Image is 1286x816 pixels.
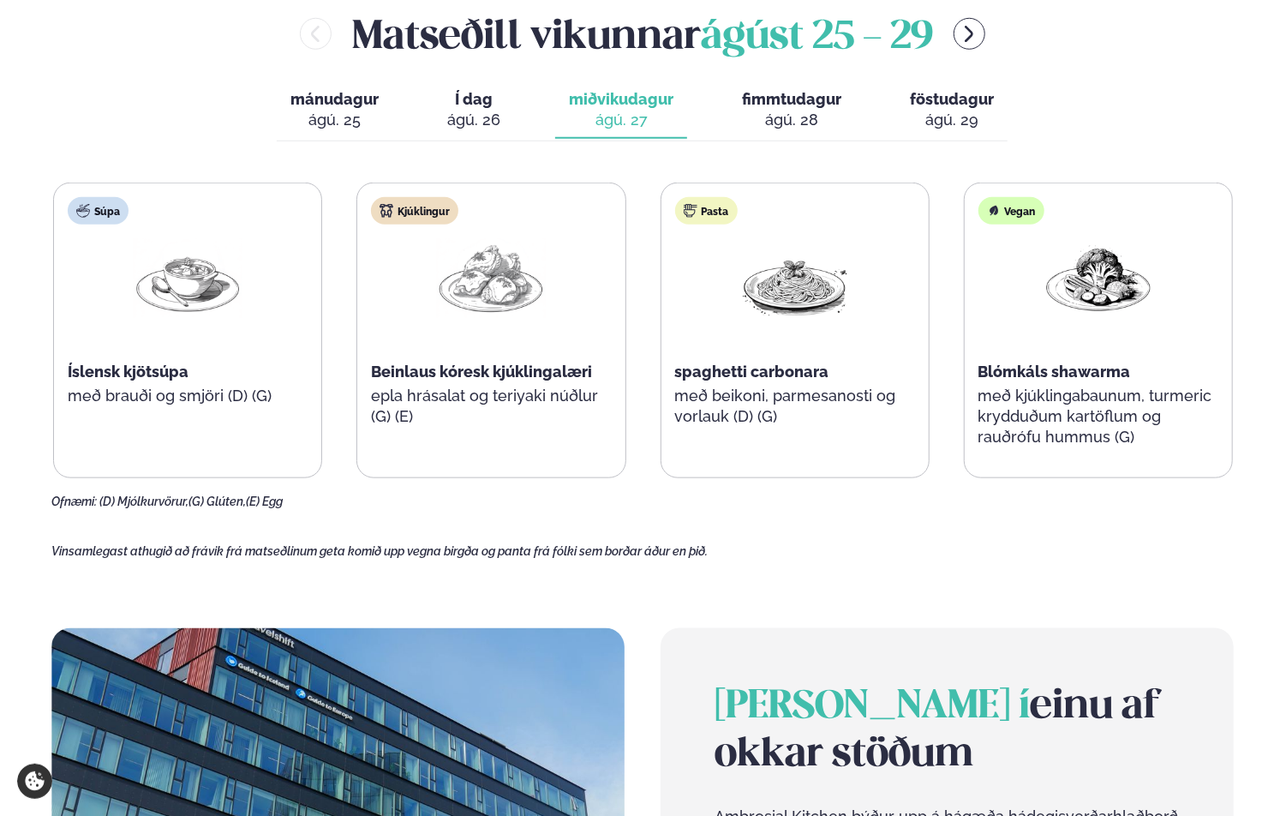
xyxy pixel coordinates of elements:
p: með brauði og smjöri (D) (G) [68,386,308,406]
span: mánudagur [290,90,379,108]
span: (E) Egg [246,495,283,508]
span: Beinlaus kóresk kjúklingalæri [371,363,592,381]
img: Chicken-thighs.png [436,238,546,318]
img: Soup.png [133,238,242,318]
div: Súpa [68,197,129,225]
div: ágú. 29 [910,110,994,130]
span: Íslensk kjötsúpa [68,363,188,381]
h2: Matseðill vikunnar [352,6,933,62]
button: föstudagur ágú. 29 [896,82,1008,139]
h2: einu af okkar stöðum [715,683,1179,779]
p: með kjúklingabaunum, turmeric krydduðum kartöflum og rauðrófu hummus (G) [978,386,1218,447]
img: Spagetti.png [740,238,850,318]
p: með beikoni, parmesanosti og vorlauk (D) (G) [675,386,915,427]
span: ágúst 25 - 29 [701,19,933,57]
div: Kjúklingur [371,197,458,225]
span: Vinsamlegast athugið að frávik frá matseðlinum geta komið upp vegna birgða og panta frá fólki sem... [51,544,708,558]
a: Cookie settings [17,764,52,799]
span: Blómkáls shawarma [978,363,1131,381]
div: ágú. 25 [290,110,379,130]
span: föstudagur [910,90,994,108]
span: spaghetti carbonara [675,363,829,381]
span: fimmtudagur [742,90,841,108]
button: mánudagur ágú. 25 [277,82,392,139]
img: Vegan.svg [987,204,1001,218]
span: (G) Glúten, [188,495,246,508]
div: ágú. 28 [742,110,841,130]
button: fimmtudagur ágú. 28 [728,82,855,139]
span: miðvikudagur [569,90,673,108]
div: ágú. 27 [569,110,673,130]
span: Ofnæmi: [51,495,97,508]
img: soup.svg [76,204,90,218]
button: miðvikudagur ágú. 27 [555,82,687,139]
button: menu-btn-right [954,18,985,50]
span: Í dag [447,89,500,110]
div: Vegan [978,197,1044,225]
button: menu-btn-left [300,18,332,50]
button: Í dag ágú. 26 [434,82,514,139]
span: (D) Mjólkurvörur, [99,495,188,508]
img: pasta.svg [684,204,697,218]
div: ágú. 26 [447,110,500,130]
img: chicken.svg [380,204,393,218]
img: Vegan.png [1044,238,1153,318]
span: [PERSON_NAME] í [715,688,1031,726]
div: Pasta [675,197,738,225]
p: epla hrásalat og teriyaki núðlur (G) (E) [371,386,611,427]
